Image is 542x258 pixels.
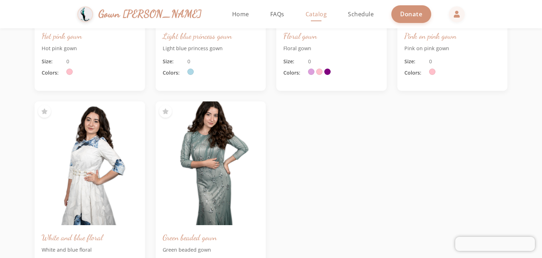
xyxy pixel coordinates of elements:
[283,45,380,52] p: Floral gown
[404,69,426,77] span: Colors:
[42,246,138,254] p: White and blue floral
[283,58,305,65] span: Size:
[163,232,259,242] h3: Green beaded gown
[232,10,249,18] span: Home
[391,5,431,23] a: Donate
[163,58,184,65] span: Size:
[163,31,259,41] h3: Light blue princess gown
[77,5,209,24] a: Gown [PERSON_NAME]
[156,101,266,225] img: Green beaded gown
[404,58,426,65] span: Size:
[66,58,69,65] span: 0
[77,6,93,22] img: Gown Gmach Logo
[283,31,380,41] h3: Floral gown
[348,10,374,18] span: Schedule
[42,31,138,41] h3: Hot pink gown
[42,58,63,65] span: Size:
[42,232,138,242] h3: White and blue floral
[187,58,190,65] span: 0
[400,10,422,18] span: Donate
[163,45,259,52] p: Light blue princess gown
[308,58,311,65] span: 0
[404,45,501,52] p: Pink on pink gown
[404,31,501,41] h3: Pink on pink gown
[429,58,432,65] span: 0
[270,10,284,18] span: FAQs
[283,69,305,77] span: Colors:
[42,69,63,77] span: Colors:
[42,45,138,52] p: Hot pink gown
[163,69,184,77] span: Colors:
[98,6,202,22] span: Gown [PERSON_NAME]
[455,237,535,251] iframe: Chatra live chat
[35,101,145,225] img: White and blue floral
[163,246,259,254] p: Green beaded gown
[306,10,327,18] span: Catalog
